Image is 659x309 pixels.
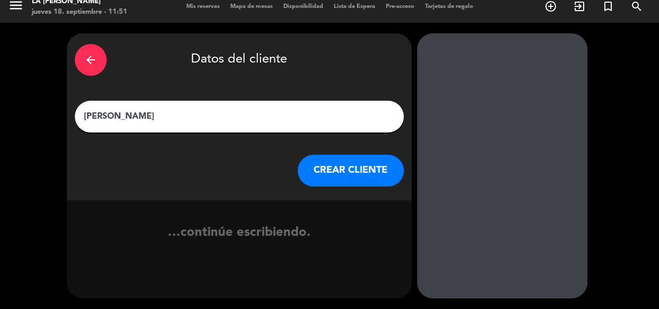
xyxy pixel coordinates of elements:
[181,4,225,10] span: Mis reservas
[84,54,97,66] i: arrow_back
[380,4,420,10] span: Pre-acceso
[67,223,412,262] div: …continúe escribiendo.
[328,4,380,10] span: Lista de Espera
[225,4,278,10] span: Mapa de mesas
[278,4,328,10] span: Disponibilidad
[420,4,479,10] span: Tarjetas de regalo
[298,155,404,187] button: CREAR CLIENTE
[75,41,404,78] div: Datos del cliente
[32,7,127,17] div: jueves 18. septiembre - 11:51
[83,109,396,124] input: Escriba nombre, correo electrónico o número de teléfono...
